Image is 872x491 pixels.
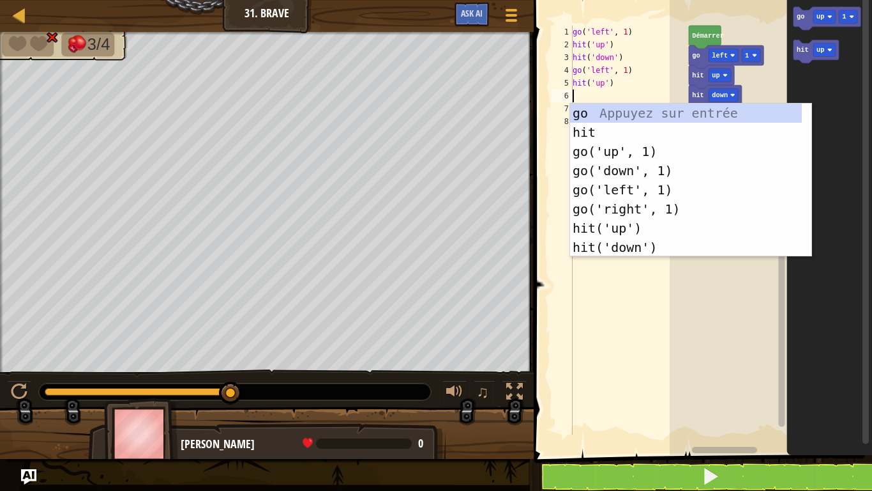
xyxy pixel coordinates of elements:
text: hit [692,72,704,79]
text: hit [797,46,809,54]
text: down [712,91,728,99]
text: up [816,13,824,20]
button: Ajuster le volume [442,380,467,407]
text: 1 [843,13,846,20]
li: Bats les ennemis. [61,33,114,56]
text: up [712,72,720,79]
div: health: 0 / 2 [303,438,423,449]
img: thang_avatar_frame.png [104,398,178,469]
span: 3/4 [87,35,110,54]
span: 0 [418,435,423,451]
span: ♫ [476,382,489,401]
div: 8 [552,115,573,128]
div: 6 [552,90,573,102]
div: 5 [552,77,573,90]
li: Ton héros doit survivre. [2,33,54,56]
text: up [816,46,824,54]
button: Ask AI [21,469,36,485]
text: left [712,52,728,59]
button: Ctrl + P: Play [6,380,32,407]
span: Ask AI [461,7,483,19]
text: hit [692,91,704,99]
button: Ask AI [455,3,489,26]
div: 3 [552,51,573,64]
div: 4 [552,64,573,77]
text: Démarrer [692,32,724,40]
div: 7 [552,102,573,115]
div: 2 [552,38,573,51]
text: go [692,52,700,59]
button: ♫ [474,380,495,407]
text: 1 [745,52,749,59]
button: Afficher le menu [495,3,527,33]
button: Basculer en plein écran [502,380,527,407]
div: 1 [552,26,573,38]
text: go [797,13,804,20]
div: [PERSON_NAME] [181,436,433,453]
